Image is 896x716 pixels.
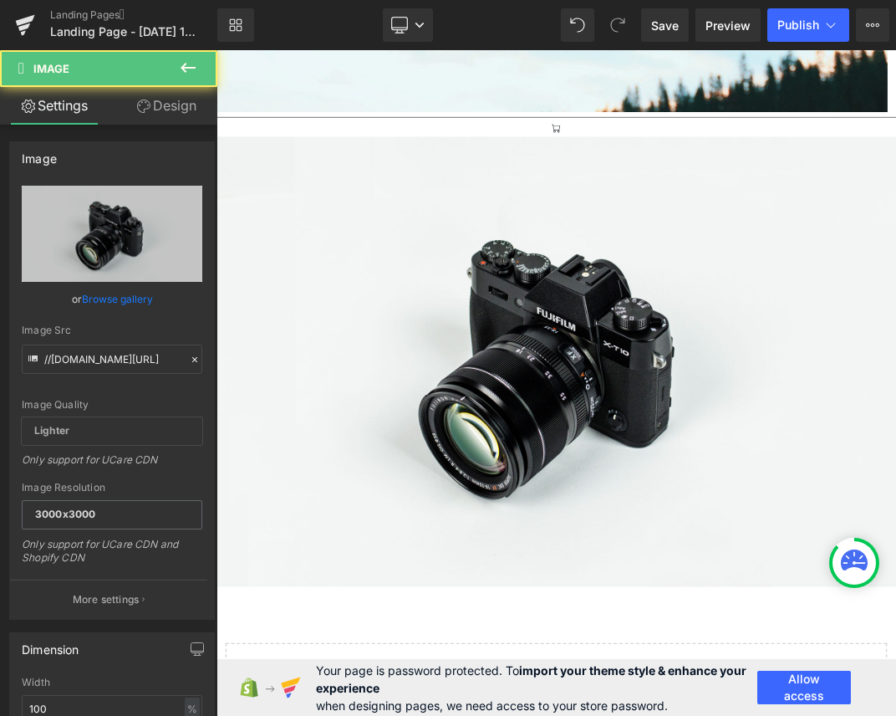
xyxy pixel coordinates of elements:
[35,508,95,520] b: 3000x3000
[22,325,202,336] div: Image Src
[217,8,254,42] a: New Library
[705,17,751,34] span: Preview
[22,538,202,575] div: Only support for UCare CDN and Shopify CDN
[112,87,221,125] a: Design
[561,8,594,42] button: Undo
[10,580,207,619] button: More settings
[22,142,57,166] div: Image
[316,662,757,714] span: Your page is password protected. To when designing pages, we need access to your store password.
[22,482,202,494] div: Image Resolution
[856,8,889,42] button: More
[22,453,202,478] div: Only support for UCare CDN
[695,8,761,42] a: Preview
[50,25,197,38] span: Landing Page - [DATE] 10:39:28
[651,17,679,34] span: Save
[601,8,634,42] button: Redo
[50,8,217,22] a: Landing Pages
[33,62,69,75] span: Image
[757,671,851,704] button: Allow access
[316,663,746,695] strong: import your theme style & enhance your experience
[22,290,202,308] div: or
[22,345,202,374] input: Link
[777,18,819,32] span: Publish
[22,633,79,657] div: Dimension
[22,399,202,411] div: Image Quality
[82,284,153,314] a: Browse gallery
[34,424,69,437] b: Lighter
[767,8,849,42] button: Publish
[73,592,140,607] p: More settings
[22,677,202,688] div: Width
